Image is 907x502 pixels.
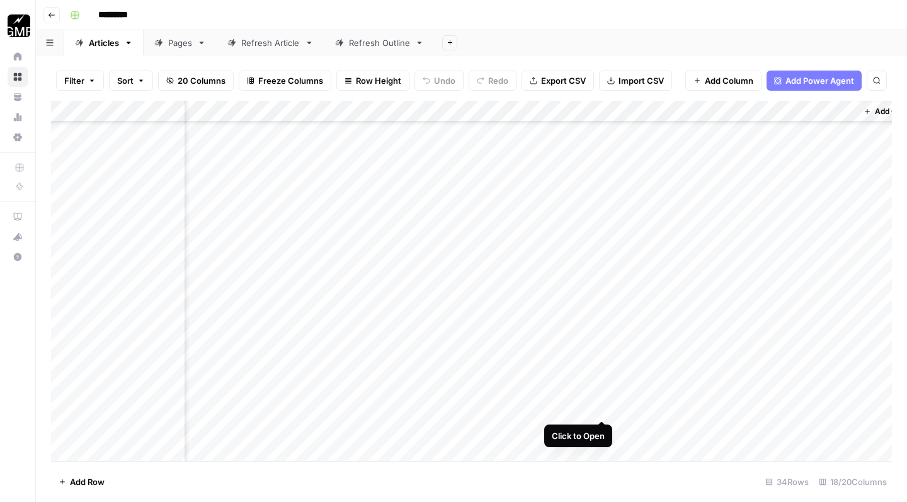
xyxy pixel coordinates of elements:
[241,37,300,49] div: Refresh Article
[239,71,331,91] button: Freeze Columns
[158,71,234,91] button: 20 Columns
[8,207,28,227] a: AirOps Academy
[8,107,28,127] a: Usage
[8,10,28,42] button: Workspace: Growth Marketing Pro
[8,87,28,107] a: Your Data
[324,30,435,55] a: Refresh Outline
[685,71,762,91] button: Add Column
[356,74,401,87] span: Row Height
[760,472,814,492] div: 34 Rows
[8,227,27,246] div: What's new?
[56,71,104,91] button: Filter
[178,74,225,87] span: 20 Columns
[8,247,28,267] button: Help + Support
[51,472,112,492] button: Add Row
[414,71,464,91] button: Undo
[89,37,119,49] div: Articles
[541,74,586,87] span: Export CSV
[599,71,672,91] button: Import CSV
[469,71,516,91] button: Redo
[144,30,217,55] a: Pages
[168,37,192,49] div: Pages
[8,67,28,87] a: Browse
[767,71,862,91] button: Add Power Agent
[70,476,105,488] span: Add Row
[258,74,323,87] span: Freeze Columns
[785,74,854,87] span: Add Power Agent
[64,74,84,87] span: Filter
[8,14,30,37] img: Growth Marketing Pro Logo
[117,74,134,87] span: Sort
[705,74,753,87] span: Add Column
[336,71,409,91] button: Row Height
[434,74,455,87] span: Undo
[8,47,28,67] a: Home
[552,430,605,442] div: Click to Open
[217,30,324,55] a: Refresh Article
[8,227,28,247] button: What's new?
[488,74,508,87] span: Redo
[8,127,28,147] a: Settings
[814,472,892,492] div: 18/20 Columns
[522,71,594,91] button: Export CSV
[349,37,410,49] div: Refresh Outline
[64,30,144,55] a: Articles
[619,74,664,87] span: Import CSV
[109,71,153,91] button: Sort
